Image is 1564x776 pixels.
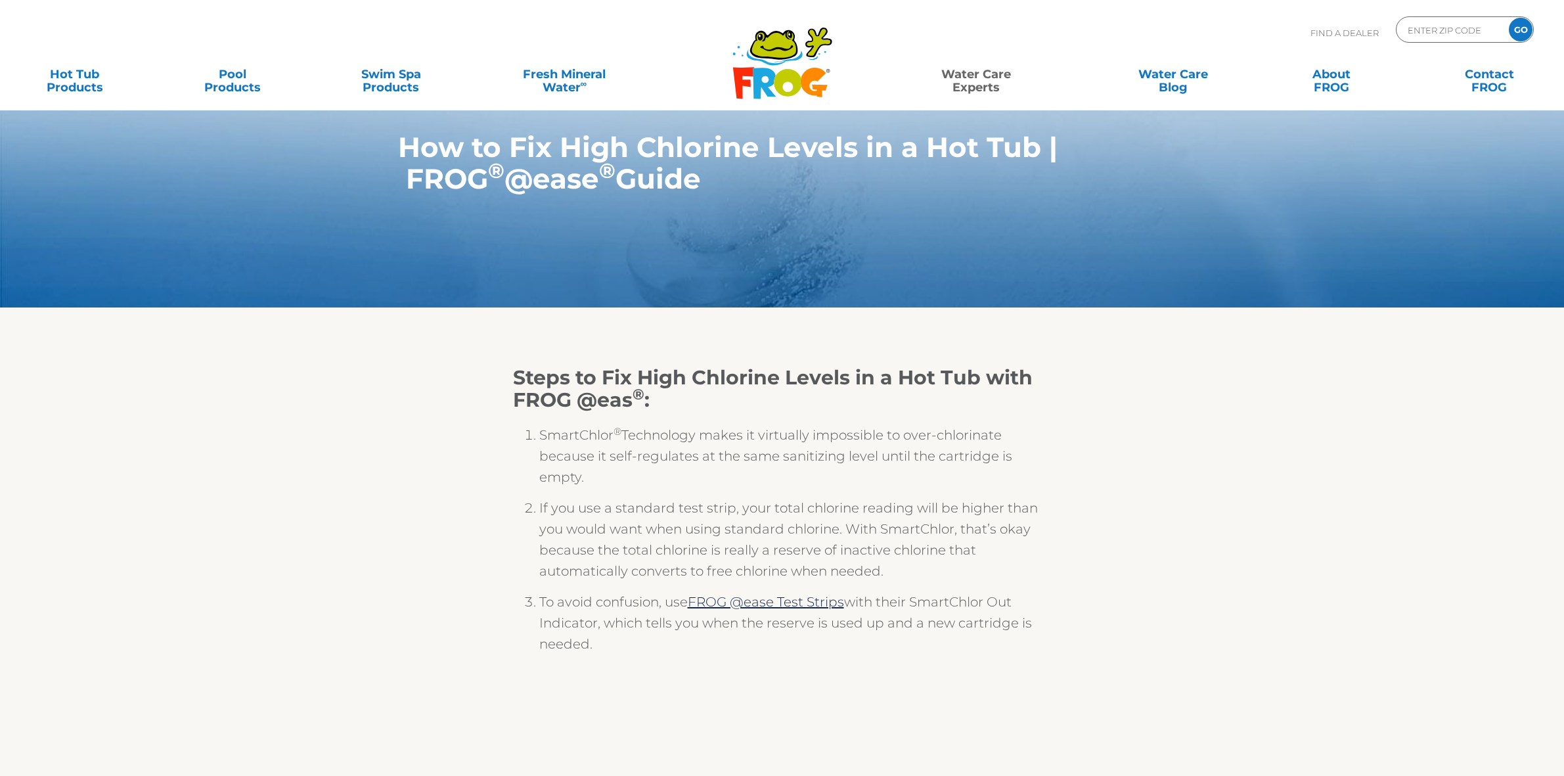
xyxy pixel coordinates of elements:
a: Water CareExperts [876,61,1076,87]
a: AboutFROG [1270,61,1393,87]
a: Water CareBlog [1111,61,1234,87]
a: Swim SpaProducts [330,61,453,87]
p: Find A Dealer [1310,16,1379,49]
a: ContactFROG [1428,61,1551,87]
input: Zip Code Form [1406,20,1495,39]
a: PoolProducts [171,61,294,87]
sup: ® [633,385,644,403]
sup: ® [614,425,621,438]
li: SmartChlor Technology makes it virtually impossible to over-chlorinate because it self-regulates ... [539,424,1052,497]
h1: How to Fix High Chlorine Levels in a Hot Tub | FROG @ease Guide [398,131,1106,194]
a: FROG @ease Test Strips [688,594,844,610]
sup: ® [599,158,615,183]
sup: ∞ [581,78,587,89]
input: GO [1509,18,1532,41]
a: Fresh MineralWater∞ [487,61,641,87]
li: To avoid confusion, use with their SmartChlor Out Indicator, which tells you when the reserve is ... [539,591,1052,664]
sup: ® [488,158,504,183]
li: If you use a standard test strip, your total chlorine reading will be higher than you would want ... [539,497,1052,591]
strong: Steps to Fix High Chlorine Levels in a Hot Tub with FROG @eas : [513,365,1033,412]
a: Hot TubProducts [13,61,136,87]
